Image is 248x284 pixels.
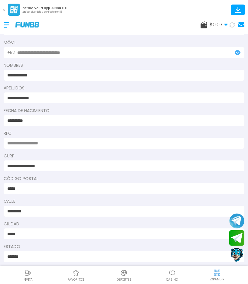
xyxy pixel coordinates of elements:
[4,108,244,114] label: Fecha de Nacimiento
[22,10,68,14] p: Rápido, divertido y confiable FUN88
[100,268,148,282] a: DeportesDeportesDeportes
[7,50,15,56] p: +52
[23,277,33,282] p: INVITA
[4,198,244,205] label: Calle
[72,269,79,276] img: Casino Favoritos
[133,107,243,279] iframe: Chat
[4,153,244,159] label: CURP
[15,22,39,27] img: Company Logo
[166,277,178,282] p: Casino
[120,269,127,276] img: Deportes
[4,62,244,69] label: NOMBRES
[4,268,52,282] a: ReferralReferralINVITA
[8,4,20,16] img: App Logo
[24,269,31,276] img: Referral
[22,6,68,10] p: Instala ya la app FUN88 LITE
[210,21,228,28] span: $ 0.07
[4,176,244,182] label: Código Postal
[4,221,244,227] label: Ciudad
[117,277,131,282] p: Deportes
[4,244,244,250] label: Estado
[4,85,244,91] label: APELLIDOS
[4,40,244,46] label: Móvil
[52,268,100,282] a: Casino FavoritosCasino Favoritosfavoritos
[4,130,244,137] label: RFC
[68,277,84,282] p: favoritos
